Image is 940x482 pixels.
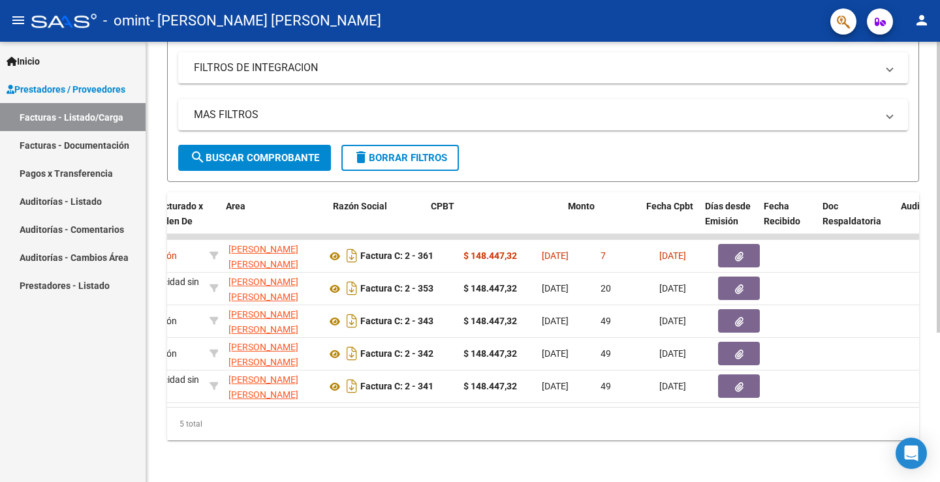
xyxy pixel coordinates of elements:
span: [DATE] [542,250,569,261]
span: [PERSON_NAME] [PERSON_NAME] [228,309,298,335]
span: - [PERSON_NAME] [PERSON_NAME] [150,7,381,35]
span: Días desde Emisión [705,201,751,226]
datatable-header-cell: Doc Respaldatoria [817,192,896,250]
div: 27203813908 [228,372,316,400]
mat-icon: menu [10,12,26,28]
mat-icon: search [190,149,206,165]
strong: Factura C: 2 - 341 [360,382,433,392]
strong: $ 148.447,32 [463,316,517,326]
span: [DATE] [659,250,686,261]
span: Monto [568,201,595,211]
span: Razón Social [333,201,387,211]
span: [DATE] [659,381,686,391]
div: Open Intercom Messenger [896,438,927,469]
mat-panel-title: MAS FILTROS [194,108,877,122]
span: [DATE] [542,283,569,294]
span: 49 [601,348,611,359]
span: Doc Respaldatoria [822,201,881,226]
span: 20 [601,283,611,294]
span: 49 [601,316,611,326]
div: 27203813908 [228,307,316,335]
mat-expansion-panel-header: FILTROS DE INTEGRACION [178,52,908,83]
span: Inicio [7,54,40,68]
strong: $ 148.447,32 [463,381,517,391]
span: [DATE] [659,316,686,326]
mat-icon: person [914,12,930,28]
span: [DATE] [659,283,686,294]
mat-icon: delete [353,149,369,165]
span: [DATE] [542,316,569,326]
span: [DATE] [659,348,686,359]
button: Buscar Comprobante [178,145,331,171]
datatable-header-cell: Monto [563,192,641,250]
strong: Factura C: 2 - 343 [360,316,433,327]
span: Auditoria [901,201,939,211]
datatable-header-cell: CPBT [426,192,563,250]
span: Prestadores / Proveedores [7,82,125,97]
div: 27203813908 [228,340,316,367]
strong: $ 148.447,32 [463,250,517,261]
span: Area [226,201,245,211]
datatable-header-cell: Fecha Cpbt [641,192,700,250]
strong: $ 148.447,32 [463,348,517,359]
i: Descargar documento [343,245,360,266]
strong: Factura C: 2 - 361 [360,251,433,262]
i: Descargar documento [343,310,360,331]
strong: $ 148.447,32 [463,283,517,294]
span: Facturado x Orden De [154,201,203,226]
span: Buscar Comprobante [190,152,319,164]
button: Borrar Filtros [341,145,459,171]
strong: Factura C: 2 - 353 [360,284,433,294]
span: [DATE] [542,381,569,391]
i: Descargar documento [343,343,360,364]
span: - omint [103,7,150,35]
datatable-header-cell: Fecha Recibido [759,192,817,250]
datatable-header-cell: Facturado x Orden De [149,192,221,250]
span: CPBT [431,201,454,211]
span: 7 [601,250,606,261]
span: [PERSON_NAME] [PERSON_NAME] [228,374,298,400]
datatable-header-cell: Días desde Emisión [700,192,759,250]
datatable-header-cell: Area [221,192,309,250]
span: [DATE] [542,348,569,359]
span: Fecha Recibido [764,201,800,226]
div: 27203813908 [228,242,316,269]
i: Descargar documento [343,376,360,397]
mat-expansion-panel-header: MAS FILTROS [178,99,908,130]
span: Borrar Filtros [353,152,447,164]
div: 5 total [167,408,919,440]
span: 49 [601,381,611,391]
datatable-header-cell: Razón Social [328,192,426,250]
div: 27203813908 [228,275,316,302]
i: Descargar documento [343,278,360,299]
strong: Factura C: 2 - 342 [360,349,433,359]
span: [PERSON_NAME] [PERSON_NAME] [228,277,298,302]
span: [PERSON_NAME] [PERSON_NAME] [228,244,298,269]
mat-panel-title: FILTROS DE INTEGRACION [194,61,877,75]
span: Fecha Cpbt [646,201,693,211]
span: [PERSON_NAME] [PERSON_NAME] [228,342,298,367]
